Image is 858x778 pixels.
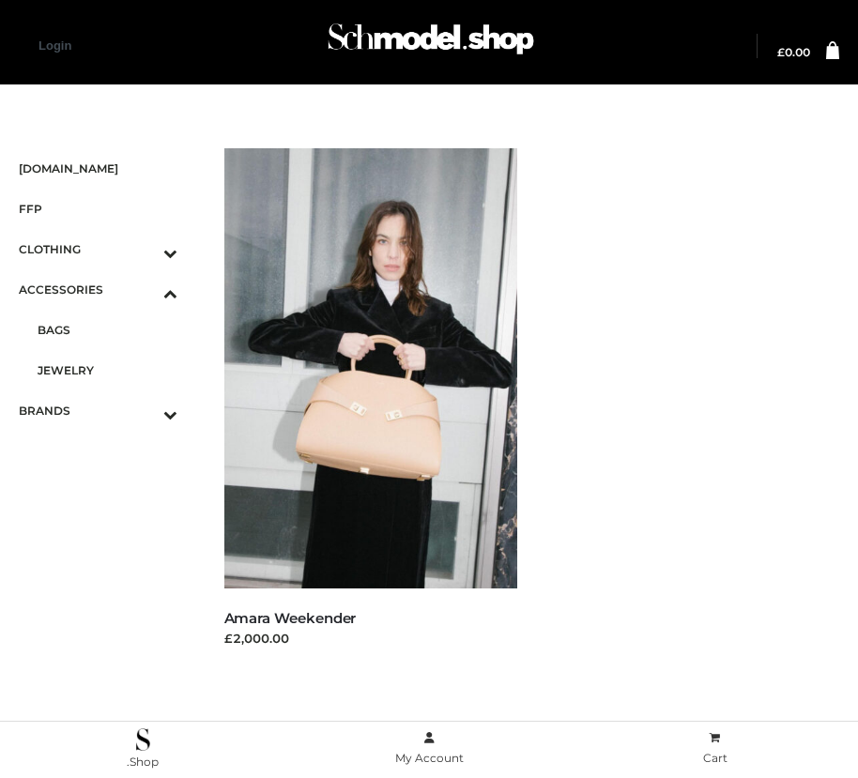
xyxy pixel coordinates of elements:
span: CLOTHING [19,238,177,260]
a: JEWELRY [38,350,177,390]
span: [DOMAIN_NAME] [19,158,177,179]
a: Amara Weekender [224,609,357,627]
a: ACCESSORIESToggle Submenu [19,269,177,310]
bdi: 0.00 [777,45,810,59]
button: Toggle Submenu [112,390,177,431]
span: BRANDS [19,400,177,421]
span: FFP [19,198,177,220]
span: BAGS [38,319,177,341]
span: £ [777,45,785,59]
span: ACCESSORIES [19,279,177,300]
span: Cart [703,751,728,765]
a: CLOTHINGToggle Submenu [19,229,177,269]
a: Login [38,38,71,53]
img: .Shop [136,728,150,751]
span: My Account [395,751,464,765]
a: BRANDSToggle Submenu [19,390,177,431]
a: Cart [572,727,858,770]
a: [DOMAIN_NAME] [19,148,177,189]
a: Schmodel Admin 964 [319,16,539,77]
span: .Shop [127,755,159,769]
a: FFP [19,189,177,229]
span: JEWELRY [38,359,177,381]
a: BAGS [38,310,177,350]
button: Toggle Submenu [112,229,177,269]
img: Schmodel Admin 964 [323,10,539,77]
a: My Account [286,727,573,770]
button: Toggle Submenu [112,269,177,310]
div: £2,000.00 [224,629,518,648]
a: £0.00 [777,47,810,58]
